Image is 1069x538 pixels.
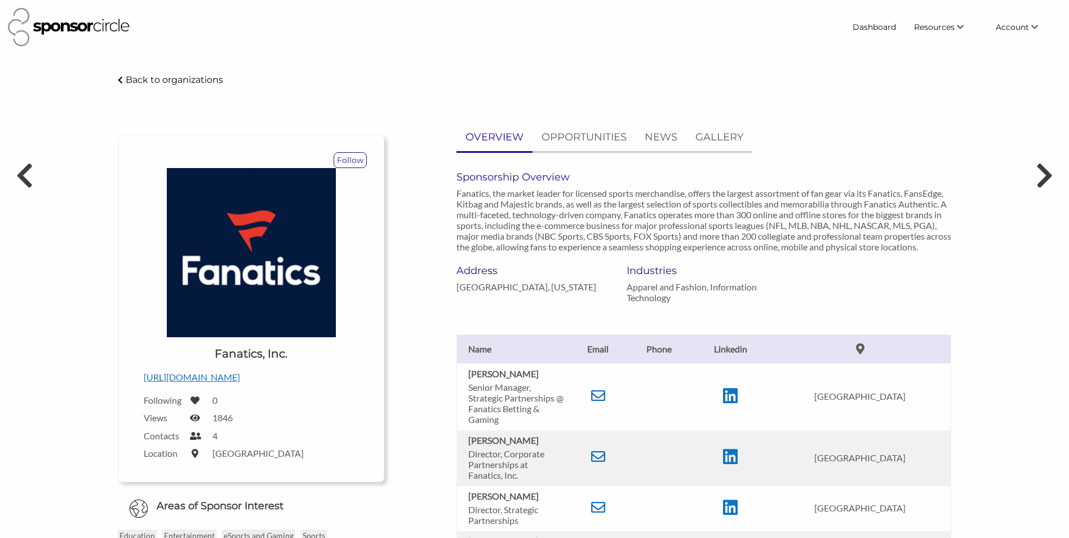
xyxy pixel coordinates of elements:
b: [PERSON_NAME] [468,368,539,379]
label: [GEOGRAPHIC_DATA] [212,448,304,458]
label: 4 [212,430,218,441]
p: OVERVIEW [465,129,524,145]
li: Resources [905,17,987,37]
p: Director, Strategic Partnerships [468,504,564,526]
b: [PERSON_NAME] [468,491,539,501]
th: Phone [627,334,691,363]
th: Email [569,334,627,363]
img: Globe Icon [129,499,148,518]
p: OPPORTUNITIES [542,129,627,145]
p: Director, Corporate Partnerships at Fanatics, Inc. [468,448,564,480]
label: Views [144,412,183,423]
p: Back to organizations [126,74,223,85]
p: Apparel and Fashion, Information Technology [627,281,780,303]
h6: Areas of Sponsor Interest [109,499,393,513]
p: [GEOGRAPHIC_DATA] [775,391,945,402]
p: GALLERY [695,129,743,145]
p: Senior Manager, Strategic Partnerships @ Fanatics Betting & Gaming [468,382,564,425]
p: [URL][DOMAIN_NAME] [144,370,358,385]
a: Dashboard [844,17,905,37]
b: [PERSON_NAME] [468,435,539,446]
img: Sponsor Circle Logo [8,8,130,46]
label: 0 [212,395,218,405]
h6: Industries [627,264,780,277]
th: Linkedin [691,334,770,363]
p: NEWS [645,129,677,145]
p: [GEOGRAPHIC_DATA], [US_STATE] [456,281,610,292]
label: Location [144,448,183,458]
label: 1846 [212,412,233,423]
label: Contacts [144,430,183,441]
p: [GEOGRAPHIC_DATA] [775,502,945,513]
span: Resources [914,22,955,32]
h6: Address [456,264,610,277]
th: Name [456,334,569,363]
p: [GEOGRAPHIC_DATA] [775,452,945,463]
h1: Fanatics, Inc. [215,346,287,361]
p: Follow [334,153,366,167]
span: Account [996,22,1029,32]
h6: Sponsorship Overview [456,171,951,183]
img: Fanatics Inc Logo [167,168,336,337]
p: Fanatics, the market leader for licensed sports merchandise, offers the largest assortment of fan... [456,188,951,252]
label: Following [144,395,183,405]
li: Account [987,17,1061,37]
